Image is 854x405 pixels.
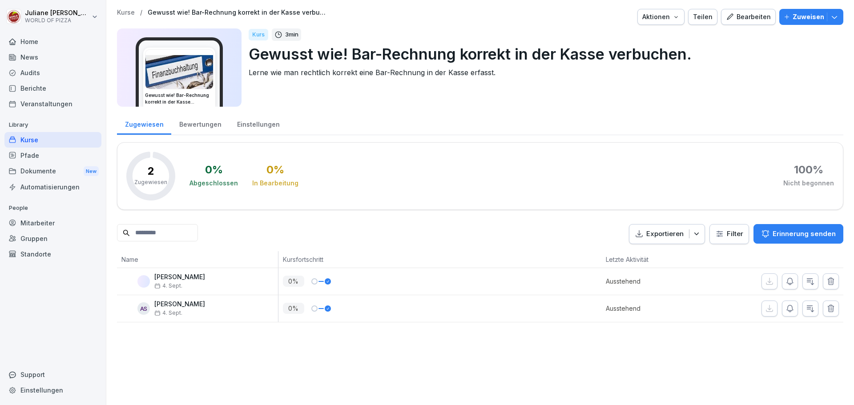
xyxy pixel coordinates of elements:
img: hdz75wm9swzuwdvoxjbi6om3.png [145,50,213,89]
div: Aktionen [642,12,680,22]
p: / [140,9,142,16]
p: Lerne wie man rechtlich korrekt eine Bar-Rechnung in der Kasse erfasst. [249,67,836,78]
p: Juliane [PERSON_NAME] [25,9,90,17]
div: 0 % [205,164,223,175]
div: In Bearbeitung [252,179,298,188]
button: Aktionen [637,9,685,25]
p: Letzte Aktivität [606,255,698,264]
p: Ausstehend [606,277,702,286]
p: Library [4,118,101,132]
div: Kurs [249,29,268,40]
p: 3 min [285,30,298,39]
p: 0 % [283,303,304,314]
div: New [84,166,99,176]
div: Support [4,367,101,382]
p: Exportieren [646,229,684,239]
div: AS [137,302,150,315]
p: 2 [148,166,154,176]
a: DokumenteNew [4,163,101,180]
a: Standorte [4,246,101,262]
p: 0 % [283,276,304,287]
p: Kursfortschritt [283,255,476,264]
a: Automatisierungen [4,179,101,195]
div: Abgeschlossen [189,179,238,188]
div: 100 % [794,164,823,175]
a: Pfade [4,148,101,163]
a: Veranstaltungen [4,96,101,112]
p: Zuweisen [793,12,824,22]
a: Zugewiesen [117,112,171,135]
button: Filter [710,225,749,244]
p: Name [121,255,274,264]
div: Nicht begonnen [783,179,834,188]
a: Mitarbeiter [4,215,101,231]
a: Kurse [4,132,101,148]
button: Zuweisen [779,9,843,25]
h3: Gewusst wie! Bar-Rechnung korrekt in der Kasse verbuchen. [145,92,213,105]
p: People [4,201,101,215]
p: [PERSON_NAME] [154,301,205,308]
span: 4. Sept. [154,283,182,289]
a: Gewusst wie! Bar-Rechnung korrekt in der Kasse verbuchen. [148,9,326,16]
button: Erinnerung senden [753,224,843,244]
a: Gruppen [4,231,101,246]
div: Dokumente [4,163,101,180]
a: Berichte [4,80,101,96]
p: Ausstehend [606,304,702,313]
div: Bearbeiten [726,12,771,22]
span: 4. Sept. [154,310,182,316]
p: Erinnerung senden [773,229,836,239]
p: Zugewiesen [134,178,167,186]
a: Audits [4,65,101,80]
p: [PERSON_NAME] [154,273,205,281]
div: 0 % [266,164,284,175]
a: Einstellungen [229,112,287,135]
p: WORLD OF PIZZA [25,17,90,24]
div: Filter [715,229,743,238]
img: in3w5lo2z519nrm9gbxqh89t.png [137,275,150,288]
p: Gewusst wie! Bar-Rechnung korrekt in der Kasse verbuchen. [249,43,836,65]
button: Teilen [688,9,717,25]
button: Exportieren [629,224,705,244]
a: Home [4,34,101,49]
button: Bearbeiten [721,9,776,25]
a: Bewertungen [171,112,229,135]
div: Teilen [693,12,713,22]
a: Einstellungen [4,382,101,398]
a: News [4,49,101,65]
a: Kurse [117,9,135,16]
